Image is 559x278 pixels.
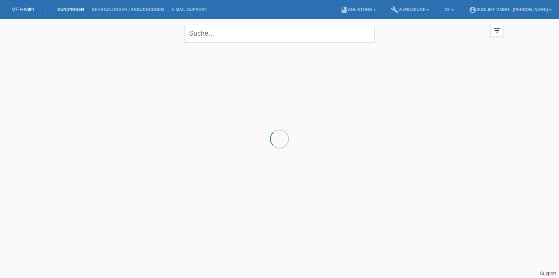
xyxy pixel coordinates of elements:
[168,7,211,12] a: E-Mail Support
[469,6,476,14] i: account_circle
[540,271,556,276] a: Support
[11,6,34,12] a: MF Health
[440,7,457,12] a: DE ▾
[340,6,348,14] i: book
[88,7,168,12] a: Behandlungen / Abbuchungen
[493,26,501,35] i: filter_list
[387,7,433,12] a: buildWerkzeuge ▾
[465,7,555,12] a: account_circleSublime GmbH - [PERSON_NAME] ▾
[54,7,88,12] a: Kund*innen
[391,6,399,14] i: build
[184,25,375,43] input: Suche...
[337,7,380,12] a: bookAnleitung ▾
